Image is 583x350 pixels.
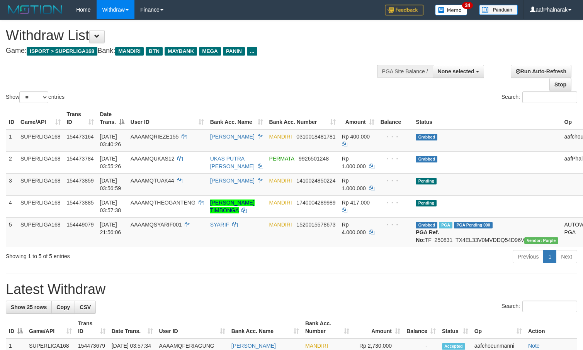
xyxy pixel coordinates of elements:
span: Pending [416,200,437,206]
span: MANDIRI [269,221,292,228]
h4: Game: Bank: [6,47,381,55]
span: 34 [462,2,473,9]
td: 1 [6,129,17,152]
span: AAAAMQRIEZE155 [131,134,179,140]
span: Accepted [442,343,465,350]
span: 154473885 [67,200,94,206]
span: 154449079 [67,221,94,228]
span: Rp 400.000 [342,134,370,140]
span: AAAAMQUKAS12 [131,156,175,162]
span: [DATE] 03:55:26 [100,156,121,169]
span: MANDIRI [115,47,144,56]
input: Search: [522,91,577,103]
label: Search: [501,91,577,103]
th: Balance [377,107,413,129]
th: Action [525,316,577,338]
span: Show 25 rows [11,304,47,310]
th: ID [6,107,17,129]
th: Status: activate to sort column ascending [439,316,471,338]
span: [DATE] 03:57:38 [100,200,121,213]
td: SUPERLIGA168 [17,173,64,195]
td: SUPERLIGA168 [17,195,64,217]
div: Showing 1 to 5 of 5 entries [6,249,237,260]
th: Status [413,107,561,129]
th: Bank Acc. Name: activate to sort column ascending [207,107,266,129]
div: - - - [381,133,410,140]
span: Copy 1410024850224 to clipboard [296,178,335,184]
th: User ID: activate to sort column ascending [156,316,228,338]
span: Copy 9926501248 to clipboard [299,156,329,162]
td: SUPERLIGA168 [17,217,64,247]
span: Pending [416,178,437,184]
span: Copy 1520015578673 to clipboard [296,221,335,228]
a: Show 25 rows [6,301,52,314]
span: PGA Pending [454,222,493,228]
span: PERMATA [269,156,294,162]
span: [DATE] 03:56:59 [100,178,121,191]
button: None selected [433,65,484,78]
span: Grabbed [416,222,437,228]
span: AAAAMQSYARIF001 [131,221,182,228]
span: 154473859 [67,178,94,184]
span: MANDIRI [269,178,292,184]
a: Run Auto-Refresh [511,65,571,78]
a: [PERSON_NAME] [210,134,255,140]
span: Copy [56,304,70,310]
h1: Latest Withdraw [6,282,577,297]
a: Copy [51,301,75,314]
th: Op: activate to sort column ascending [471,316,525,338]
th: Bank Acc. Name: activate to sort column ascending [228,316,302,338]
img: Button%20Memo.svg [435,5,467,15]
a: Next [556,250,577,263]
span: PANIN [223,47,245,56]
label: Search: [501,301,577,312]
th: Amount: activate to sort column ascending [352,316,403,338]
b: PGA Ref. No: [416,229,439,243]
span: MEGA [199,47,221,56]
th: Game/API: activate to sort column ascending [26,316,75,338]
span: Rp 1.000.000 [342,178,366,191]
th: Balance: activate to sort column ascending [403,316,439,338]
a: [PERSON_NAME] [231,343,276,349]
th: Trans ID: activate to sort column ascending [75,316,109,338]
td: SUPERLIGA168 [17,151,64,173]
span: Copy 0310018481781 to clipboard [296,134,335,140]
th: Bank Acc. Number: activate to sort column ascending [266,107,339,129]
span: [DATE] 03:40:26 [100,134,121,147]
span: BTN [146,47,163,56]
span: MANDIRI [269,200,292,206]
a: Previous [513,250,544,263]
th: ID: activate to sort column descending [6,316,26,338]
td: 5 [6,217,17,247]
span: Vendor URL: https://trx4.1velocity.biz [524,237,558,244]
span: ISPORT > SUPERLIGA168 [27,47,97,56]
span: None selected [438,68,474,74]
td: TF_250831_TX4EL33V0MVDDQ54D96V [413,217,561,247]
span: Rp 4.000.000 [342,221,366,235]
input: Search: [522,301,577,312]
span: MAYBANK [165,47,197,56]
th: Date Trans.: activate to sort column descending [97,107,127,129]
span: ... [247,47,257,56]
th: Bank Acc. Number: activate to sort column ascending [302,316,353,338]
a: 1 [543,250,556,263]
div: - - - [381,155,410,162]
span: [DATE] 21:56:06 [100,221,121,235]
div: - - - [381,177,410,184]
a: Stop [549,78,571,91]
img: panduan.png [479,5,518,15]
span: Copy 1740004289989 to clipboard [296,200,335,206]
td: 2 [6,151,17,173]
th: Trans ID: activate to sort column ascending [64,107,97,129]
label: Show entries [6,91,65,103]
span: 154473784 [67,156,94,162]
div: - - - [381,199,410,206]
td: 3 [6,173,17,195]
td: SUPERLIGA168 [17,129,64,152]
div: PGA Site Balance / [377,65,433,78]
span: Grabbed [416,156,437,162]
span: CSV [80,304,91,310]
span: MANDIRI [305,343,328,349]
select: Showentries [19,91,48,103]
a: UKAS PUTRA [PERSON_NAME] [210,156,255,169]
